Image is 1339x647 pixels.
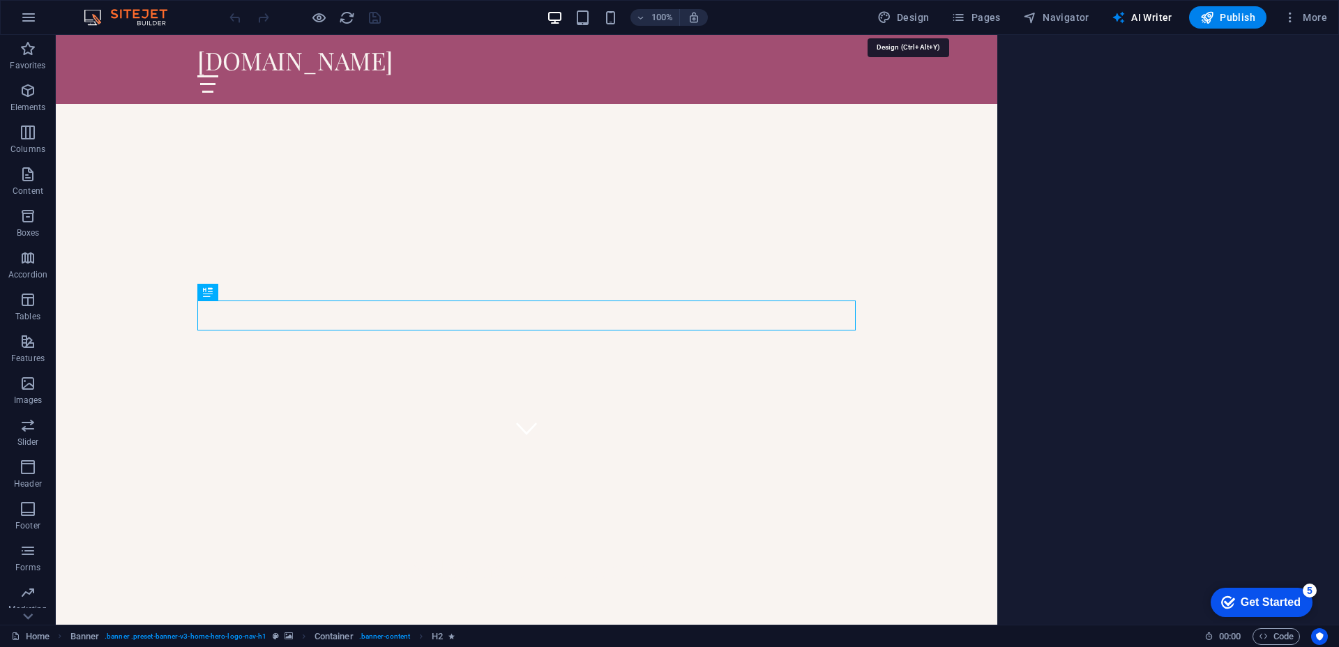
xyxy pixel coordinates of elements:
span: Navigator [1023,10,1089,24]
p: Boxes [17,227,40,238]
span: . banner-content [359,628,410,645]
span: Click to select. Double-click to edit [315,628,354,645]
p: Tables [15,311,40,322]
span: Design [877,10,930,24]
p: Header [14,478,42,489]
button: Pages [946,6,1006,29]
p: Forms [15,562,40,573]
span: Publish [1200,10,1255,24]
a: Click to cancel selection. Double-click to open Pages [11,628,50,645]
p: Favorites [10,60,45,71]
nav: breadcrumb [70,628,455,645]
p: Marketing [8,604,47,615]
span: : [1229,631,1231,641]
p: Footer [15,520,40,531]
button: Publish [1189,6,1266,29]
button: reload [338,9,355,26]
i: This element is a customizable preset [273,632,279,640]
button: 100% [630,9,680,26]
p: Features [11,353,45,364]
i: On resize automatically adjust zoom level to fit chosen device. [688,11,700,24]
h6: 100% [651,9,674,26]
span: Click to select. Double-click to edit [70,628,100,645]
i: Reload page [339,10,355,26]
span: More [1283,10,1327,24]
p: Content [13,185,43,197]
button: Design [872,6,935,29]
p: Slider [17,436,39,448]
i: Element contains an animation [448,632,455,640]
button: AI Writer [1106,6,1178,29]
p: Images [14,395,43,406]
div: Get Started [41,15,101,28]
span: Click to select. Double-click to edit [432,628,443,645]
button: Code [1253,628,1300,645]
div: Get Started 5 items remaining, 0% complete [11,7,113,36]
span: Code [1259,628,1294,645]
span: 00 00 [1219,628,1241,645]
p: Accordion [8,269,47,280]
div: 5 [103,3,117,17]
p: Columns [10,144,45,155]
p: Elements [10,102,46,113]
h6: Session time [1204,628,1241,645]
span: AI Writer [1112,10,1172,24]
img: Editor Logo [80,9,185,26]
span: . banner .preset-banner-v3-home-hero-logo-nav-h1 [105,628,266,645]
i: This element contains a background [285,632,293,640]
button: Usercentrics [1311,628,1328,645]
button: More [1278,6,1333,29]
span: Pages [951,10,1000,24]
button: Navigator [1018,6,1095,29]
